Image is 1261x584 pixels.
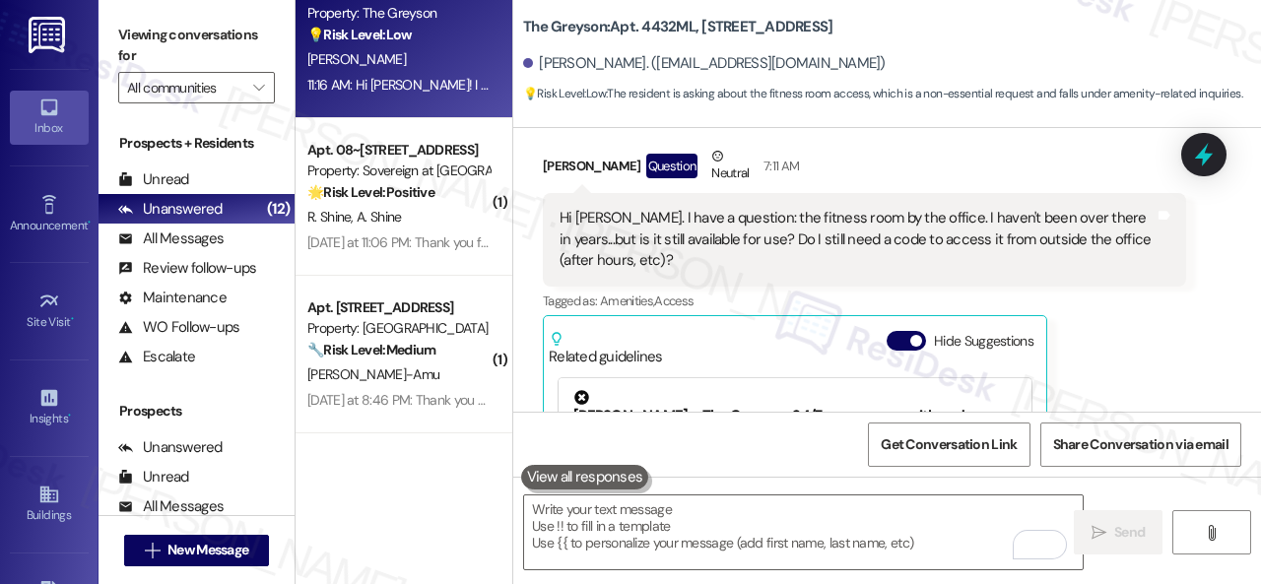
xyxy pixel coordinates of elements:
[307,318,490,339] div: Property: [GEOGRAPHIC_DATA]
[759,156,799,176] div: 7:11 AM
[307,365,439,383] span: [PERSON_NAME]-Amu
[524,495,1083,569] textarea: To enrich screen reader interactions, please activate Accessibility in Grammarly extension settings
[10,478,89,531] a: Buildings
[1040,422,1241,467] button: Share Conversation via email
[881,434,1017,455] span: Get Conversation Link
[307,161,490,181] div: Property: Sovereign at [GEOGRAPHIC_DATA]
[307,140,490,161] div: Apt. 08~[STREET_ADDRESS]
[357,208,401,226] span: A. Shine
[118,20,275,72] label: Viewing conversations for
[868,422,1029,467] button: Get Conversation Link
[10,381,89,434] a: Insights •
[118,437,223,458] div: Unanswered
[145,543,160,558] i: 
[307,297,490,318] div: Apt. [STREET_ADDRESS]
[118,347,195,367] div: Escalate
[1114,522,1145,543] span: Send
[99,133,295,154] div: Prospects + Residents
[124,535,270,566] button: New Message
[29,17,69,53] img: ResiDesk Logo
[600,292,655,309] span: Amenities ,
[262,194,295,225] div: (12)
[118,467,189,487] div: Unread
[127,72,243,103] input: All communities
[523,84,1242,104] span: : The resident is asking about the fitness room access, which is a non-essential request and fall...
[549,331,663,367] div: Related guidelines
[307,183,434,201] strong: 🌟 Risk Level: Positive
[934,331,1033,352] label: Hide Suggestions
[543,287,1186,315] div: Tagged as:
[646,154,698,178] div: Question
[654,292,694,309] span: Access
[10,91,89,144] a: Inbox
[71,312,74,326] span: •
[573,390,1017,448] div: [PERSON_NAME] - The Greyson: 24/7 gym access with code 9563#
[1092,525,1106,541] i: 
[118,258,256,279] div: Review follow-ups
[307,341,435,358] strong: 🔧 Risk Level: Medium
[118,496,224,517] div: All Messages
[167,540,248,560] span: New Message
[307,26,412,43] strong: 💡 Risk Level: Low
[523,53,886,74] div: [PERSON_NAME]. ([EMAIL_ADDRESS][DOMAIN_NAME])
[99,401,295,422] div: Prospects
[1074,510,1162,554] button: Send
[253,80,264,96] i: 
[118,199,223,220] div: Unanswered
[1053,434,1228,455] span: Share Conversation via email
[68,409,71,422] span: •
[118,317,239,338] div: WO Follow-ups
[707,146,753,187] div: Neutral
[118,169,189,190] div: Unread
[307,208,357,226] span: R. Shine
[118,288,227,308] div: Maintenance
[118,228,224,249] div: All Messages
[523,17,832,37] b: The Greyson: Apt. 4432ML, [STREET_ADDRESS]
[560,208,1155,271] div: Hi [PERSON_NAME]. I have a question: the fitness room by the office. I haven't been over there in...
[1204,525,1219,541] i: 
[10,285,89,338] a: Site Visit •
[88,216,91,229] span: •
[543,146,1186,194] div: [PERSON_NAME]
[307,50,406,68] span: [PERSON_NAME]
[307,3,490,24] div: Property: The Greyson
[523,86,606,101] strong: 💡 Risk Level: Low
